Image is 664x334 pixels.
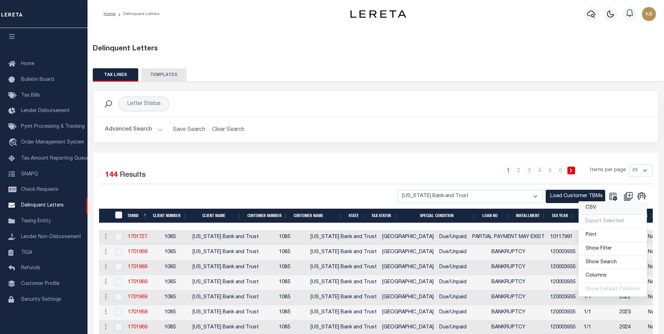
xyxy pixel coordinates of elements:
th: STATE: activate to sort column ascending [346,209,368,223]
span: Lender Disbursement [21,109,70,113]
a: 2 [515,167,523,174]
td: [GEOGRAPHIC_DATA] [379,290,436,305]
button: Clear Search [209,123,247,137]
span: BANKRUPTCY [491,310,525,315]
span: Due/Unpaid [439,250,467,255]
span: Show Search [586,260,617,265]
i: travel_explore [8,138,20,147]
td: 2023 [617,305,645,320]
span: BANKRUPTCY [491,280,525,285]
span: Pymt Processing & Tracking [21,124,85,129]
span: [US_STATE] Bank and Trust [193,235,259,239]
span: 1085 [165,265,176,270]
span: Due/Unpaid [439,310,467,315]
a: Show Search [579,256,647,270]
span: [US_STATE] Bank and Trust [193,250,259,255]
td: [US_STATE] Bank and Trust [308,305,379,320]
th: Client Name: activate to sort column ascending [190,209,245,223]
td: 120003935 [547,275,581,290]
th: Client Number: activate to sort column ascending [150,209,190,223]
span: BANKRUPTCY [491,265,525,270]
td: [GEOGRAPHIC_DATA] [379,245,436,260]
button: Advanced Search [105,123,163,137]
a: CSV [579,201,647,215]
a: Print [579,229,647,242]
td: 1/1 [581,305,617,320]
th: Customer Name: activate to sort column ascending [291,209,346,223]
a: 5 [546,167,554,174]
a: 1701969 [128,325,147,330]
span: Taxing Entity [21,219,51,224]
td: 10117991 [547,230,581,245]
td: [US_STATE] Bank and Trust [308,245,379,260]
td: [GEOGRAPHIC_DATA] [379,230,436,245]
th: TBMID: activate to sort column descending [125,209,150,223]
a: Columns [579,269,647,283]
span: 1085 [279,325,290,330]
span: Delinquent Letters [21,203,64,208]
span: 1085 [165,250,176,255]
span: Show Filter [586,246,612,251]
a: 1701969 [128,250,147,255]
a: 1701969 [128,310,147,315]
span: Due/Unpaid [439,295,467,300]
span: 1085 [165,280,176,285]
span: 1085 [165,310,176,315]
td: [GEOGRAPHIC_DATA] [379,305,436,320]
td: [GEOGRAPHIC_DATA] [379,275,436,290]
span: 1085 [279,295,290,300]
td: [GEOGRAPHIC_DATA] [379,260,436,275]
span: Due/Unpaid [439,265,467,270]
span: Tax Amount Reporting Queue [21,156,89,161]
span: [US_STATE] Bank and Trust [193,295,259,300]
th: Customer Number: activate to sort column ascending [245,209,291,223]
a: 1701969 [128,295,147,300]
span: 1085 [279,250,290,255]
span: Customer Profile [21,281,60,286]
span: Due/Unpaid [439,325,467,330]
td: 120003935 [547,290,581,305]
td: [US_STATE] Bank and Trust [308,260,379,275]
span: 1085 [279,265,290,270]
span: Refunds [21,266,40,271]
span: 1085 [165,295,176,300]
a: 3 [525,167,533,174]
span: Home [21,62,34,67]
span: 1085 [279,310,290,315]
span: CSV [586,205,596,210]
div: Delinquent Letters [93,44,659,54]
span: Due/Unpaid [439,235,467,239]
span: Due/Unpaid [439,280,467,285]
label: Results [120,170,146,181]
td: [US_STATE] Bank and Trust [308,230,379,245]
td: [US_STATE] Bank and Trust [308,275,379,290]
span: Print [586,232,596,237]
a: 1 [504,167,512,174]
span: [US_STATE] Bank and Trust [193,310,259,315]
button: TEMPLATES [141,68,187,82]
div: Letter Status [118,97,169,111]
span: Security Settings [21,297,61,302]
span: BANKRUPTCY [491,295,525,300]
li: Delinquent Letters [116,11,160,17]
th: Tax Year: activate to sort column ascending [549,209,577,223]
th: Special Condition: activate to sort column ascending [401,209,479,223]
a: 6 [557,167,565,174]
span: Check Requests [21,187,58,192]
span: 1085 [165,235,176,239]
span: Items per page [590,167,626,174]
span: 1085 [279,280,290,285]
th: Tax Status: activate to sort column ascending [368,209,401,223]
span: Order Management System [21,140,84,145]
td: 120003935 [547,245,581,260]
td: 120003935 [547,305,581,320]
th: Tax Service Type: activate to sort column ascending [577,209,620,223]
span: BANKRUPTCY [491,250,525,255]
img: logo-dark.svg [350,10,406,18]
img: svg+xml;base64,PHN2ZyB4bWxucz0iaHR0cDovL3d3dy53My5vcmcvMjAwMC9zdmciIHBvaW50ZXItZXZlbnRzPSJub25lIi... [642,7,656,21]
span: 1085 [165,325,176,330]
a: 1701969 [128,265,147,270]
a: 1701969 [128,280,147,285]
td: [US_STATE] Bank and Trust [308,290,379,305]
span: Columns [586,273,607,278]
